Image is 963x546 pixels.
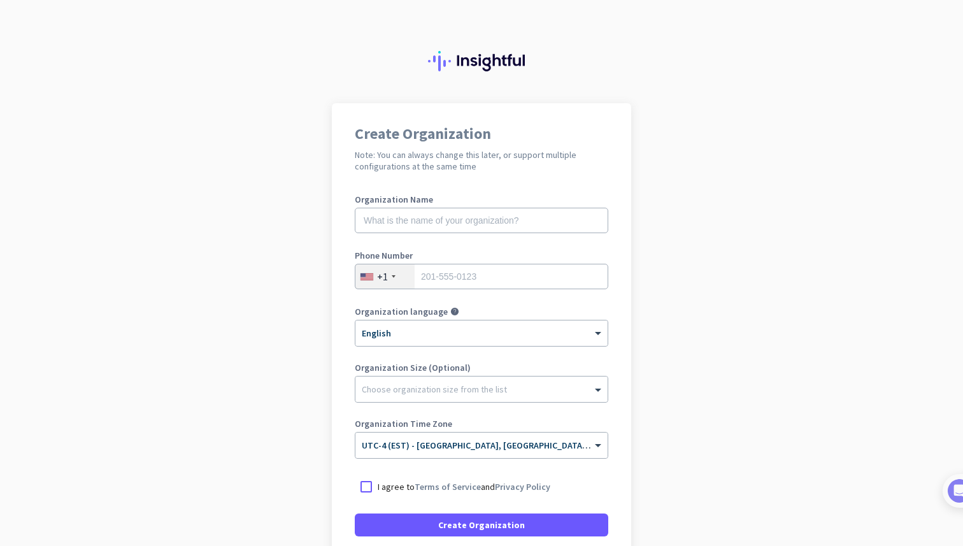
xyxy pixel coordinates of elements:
[355,307,448,316] label: Organization language
[355,419,608,428] label: Organization Time Zone
[355,126,608,141] h1: Create Organization
[438,519,525,531] span: Create Organization
[355,264,608,289] input: 201-555-0123
[355,208,608,233] input: What is the name of your organization?
[495,481,550,492] a: Privacy Policy
[355,363,608,372] label: Organization Size (Optional)
[378,480,550,493] p: I agree to and
[355,514,608,536] button: Create Organization
[355,195,608,204] label: Organization Name
[450,307,459,316] i: help
[355,149,608,172] h2: Note: You can always change this later, or support multiple configurations at the same time
[428,51,535,71] img: Insightful
[355,251,608,260] label: Phone Number
[415,481,481,492] a: Terms of Service
[377,270,388,283] div: +1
